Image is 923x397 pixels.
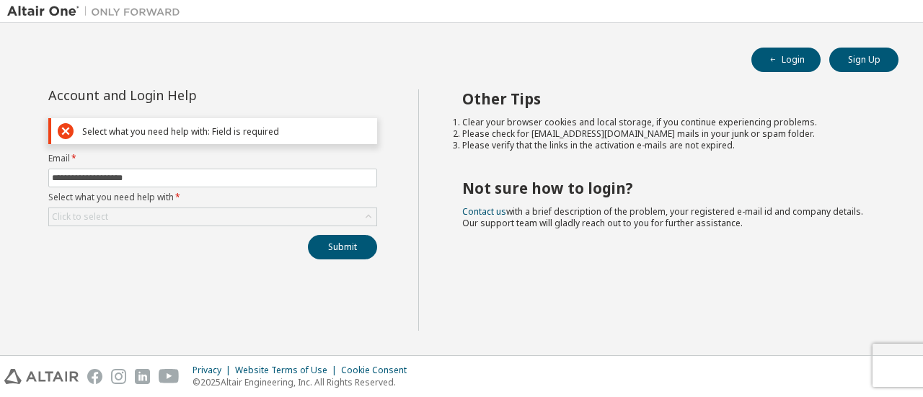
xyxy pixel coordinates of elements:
[462,140,873,151] li: Please verify that the links in the activation e-mails are not expired.
[462,117,873,128] li: Clear your browser cookies and local storage, if you continue experiencing problems.
[48,192,377,203] label: Select what you need help with
[462,205,506,218] a: Contact us
[193,376,415,388] p: © 2025 Altair Engineering, Inc. All Rights Reserved.
[49,208,376,226] div: Click to select
[135,369,150,384] img: linkedin.svg
[48,153,377,164] label: Email
[308,235,377,259] button: Submit
[52,211,108,223] div: Click to select
[4,369,79,384] img: altair_logo.svg
[82,126,371,137] div: Select what you need help with: Field is required
[462,179,873,197] h2: Not sure how to login?
[48,89,312,101] div: Account and Login Help
[829,48,898,72] button: Sign Up
[235,365,341,376] div: Website Terms of Use
[193,365,235,376] div: Privacy
[7,4,187,19] img: Altair One
[751,48,821,72] button: Login
[111,369,126,384] img: instagram.svg
[341,365,415,376] div: Cookie Consent
[159,369,180,384] img: youtube.svg
[462,128,873,140] li: Please check for [EMAIL_ADDRESS][DOMAIN_NAME] mails in your junk or spam folder.
[87,369,102,384] img: facebook.svg
[462,89,873,108] h2: Other Tips
[462,205,863,229] span: with a brief description of the problem, your registered e-mail id and company details. Our suppo...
